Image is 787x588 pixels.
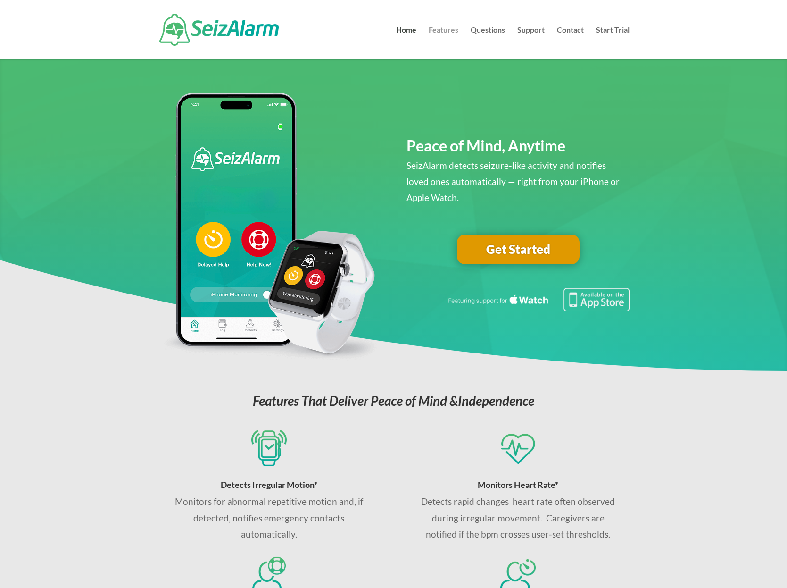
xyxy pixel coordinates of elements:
[447,288,630,311] img: Seizure detection available in the Apple App Store.
[159,14,279,46] img: SeizAlarm
[251,430,286,466] img: Detects seizures via iPhone and Apple Watch sensors
[221,479,317,490] span: Detects Irregular Motion*
[557,26,584,59] a: Contact
[478,479,558,490] span: Monitors Heart Rate*
[517,26,545,59] a: Support
[457,235,580,265] a: Get Started
[429,26,458,59] a: Features
[396,26,416,59] a: Home
[406,136,565,155] span: Peace of Mind, Anytime
[596,26,630,59] a: Start Trial
[500,430,535,466] img: Monitors for seizures using heart rate
[157,93,381,361] img: seizalarm-apple-devices
[471,26,505,59] a: Questions
[447,302,630,313] a: Featuring seizure detection support for the Apple Watch
[417,494,619,542] p: Detects rapid changes heart rate often observed during irregular movement. Caregivers are notifie...
[253,393,534,409] em: Features That Deliver Peace of Mind &
[458,393,534,409] span: Independence
[168,494,370,542] p: Monitors for abnormal repetitive motion and, if detected, notifies emergency contacts automatically.
[406,160,620,203] span: SeizAlarm detects seizure-like activity and notifies loved ones automatically — right from your i...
